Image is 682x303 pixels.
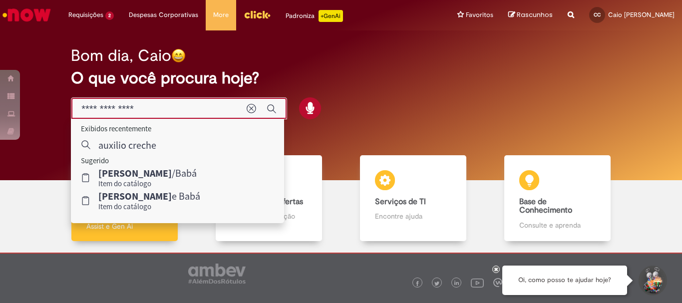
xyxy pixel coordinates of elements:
[471,276,484,289] img: logo_footer_youtube.png
[608,10,675,19] span: Caio [PERSON_NAME]
[502,266,627,295] div: Oi, como posso te ajudar hoje?
[466,10,493,20] span: Favoritos
[375,197,426,207] b: Serviços de TI
[105,11,114,20] span: 2
[454,281,459,287] img: logo_footer_linkedin.png
[244,7,271,22] img: click_logo_yellow_360x200.png
[286,10,343,22] div: Padroniza
[213,10,229,20] span: More
[508,10,553,20] a: Rascunhos
[341,155,485,242] a: Serviços de TI Encontre ajuda
[68,10,103,20] span: Requisições
[415,281,420,286] img: logo_footer_facebook.png
[485,155,630,242] a: Base de Conhecimento Consulte e aprenda
[375,211,451,221] p: Encontre ajuda
[1,5,52,25] img: ServiceNow
[519,220,595,230] p: Consulte e aprenda
[129,10,198,20] span: Despesas Corporativas
[594,11,601,18] span: CC
[434,281,439,286] img: logo_footer_twitter.png
[517,10,553,19] span: Rascunhos
[52,155,197,242] a: Tirar dúvidas Tirar dúvidas com Lupi Assist e Gen Ai
[71,69,611,87] h2: O que você procura hoje?
[171,48,186,63] img: happy-face.png
[637,266,667,296] button: Iniciar Conversa de Suporte
[319,10,343,22] p: +GenAi
[71,47,171,64] h2: Bom dia, Caio
[519,197,572,216] b: Base de Conhecimento
[188,264,246,284] img: logo_footer_ambev_rotulo_gray.png
[493,278,502,287] img: logo_footer_workplace.png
